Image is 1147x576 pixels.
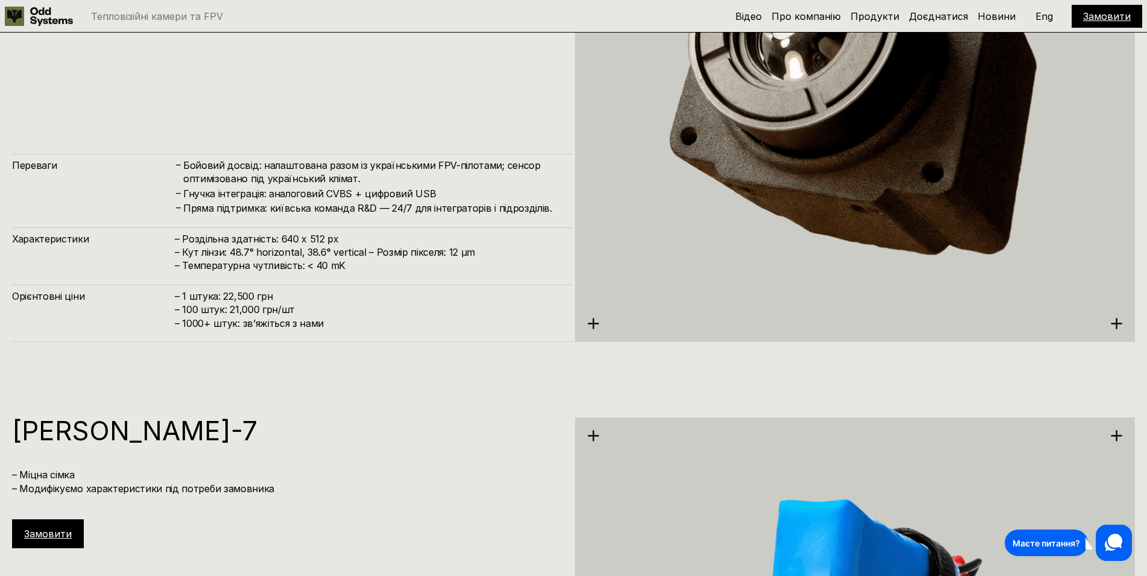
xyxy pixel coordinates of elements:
h4: Орієнтовні ціни [12,290,175,303]
h4: Переваги [12,159,175,172]
h4: – Роздільна здатність: 640 x 512 px – Кут лінзи: 48.7° horizontal, 38.6° vertical – Розмір піксел... [175,232,561,273]
a: Продукти [850,10,899,22]
h4: Пряма підтримка: київська команда R&D — 24/7 для інтеграторів і підрозділів. [183,201,561,215]
h1: [PERSON_NAME]-7 [12,417,561,444]
p: Тепловізійні камери та FPV [91,11,223,21]
a: Відео [735,10,762,22]
a: Про компанію [771,10,841,22]
h4: Характеристики [12,232,175,245]
h4: – [176,201,181,214]
span: – ⁠1000+ штук: звʼяжіться з нами [175,317,324,329]
a: Новини [978,10,1016,22]
h4: Гнучка інтеграція: аналоговий CVBS + цифровий USB [183,187,561,200]
p: Eng [1035,11,1053,21]
h4: Бойовий досвід: налаштована разом із українськими FPV-пілотами; сенсор оптимізовано під українськ... [183,159,561,186]
h4: – [176,186,181,200]
h4: – 1 штука: 22,500 грн – 100 штук: 21,000 грн/шт [175,290,561,330]
h4: – [176,158,181,171]
a: Доєднатися [909,10,968,22]
a: Замовити [24,528,72,540]
iframe: HelpCrunch [1002,522,1135,564]
a: Замовити [1083,10,1131,22]
h4: – Міцна сімка – Модифікуємо характеристики під потреби замовника [12,468,561,495]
